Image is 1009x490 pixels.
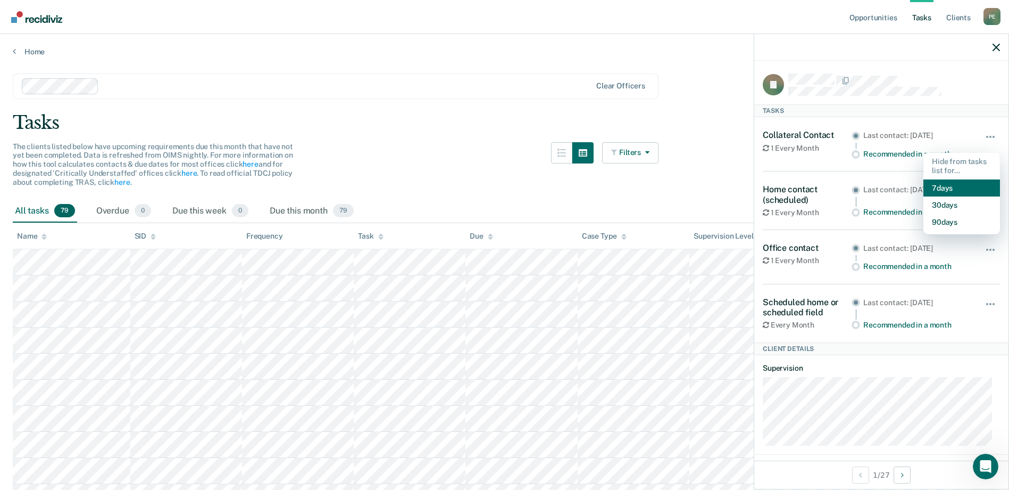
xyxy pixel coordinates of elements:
span: 0 [135,204,151,218]
div: 1 Every Month [763,208,852,217]
img: Recidiviz [11,11,62,23]
div: 1 / 27 [754,461,1008,489]
div: P E [983,8,1000,25]
a: here [114,178,130,186]
div: Scheduled home or scheduled field [763,297,852,317]
div: Task [358,232,383,241]
div: Collateral Contact [763,130,852,140]
button: Previous Client [852,467,869,484]
div: Recommended in a month [863,262,970,271]
a: Home [13,47,996,56]
div: Supervision Level [694,232,763,241]
div: Last contact: [DATE] [863,298,970,307]
div: 1 Every Month [763,144,852,153]
div: Recommended in a month [863,208,970,217]
a: here [181,169,197,177]
div: Tasks [754,104,1008,117]
div: Overdue [94,200,153,223]
button: 30 days [923,197,1000,214]
div: 1 Every Month [763,256,852,265]
div: All tasks [13,200,77,223]
span: 79 [54,204,75,218]
div: Name [17,232,47,241]
span: 0 [232,204,248,218]
div: Client Details [754,342,1008,355]
div: Due this month [268,200,356,223]
div: Due [470,232,493,241]
div: Recommended in a month [863,150,970,159]
iframe: Intercom live chat [973,454,998,479]
button: Profile dropdown button [983,8,1000,25]
div: Case Type [582,232,627,241]
div: Last contact: [DATE] [863,131,970,140]
div: Due this week [170,200,251,223]
button: 7 days [923,179,1000,197]
button: Filters [602,142,658,164]
span: 79 [333,204,354,218]
div: Every Month [763,321,852,330]
div: Frequency [246,232,283,241]
div: Last contact: [DATE] [863,185,970,194]
a: here [243,160,258,168]
div: Office contact [763,243,852,253]
div: Clear officers [596,81,645,91]
button: 90 days [923,214,1000,231]
div: Home contact (scheduled) [763,184,852,205]
button: Next Client [894,467,911,484]
span: The clients listed below have upcoming requirements due this month that have not yet been complet... [13,142,293,186]
div: Hide from tasks list for... [923,153,1000,179]
div: Last contact: [DATE] [863,244,970,253]
dt: Supervision [763,364,1000,373]
div: Recommended in a month [863,321,970,330]
div: Tasks [13,112,996,134]
div: SID [135,232,156,241]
